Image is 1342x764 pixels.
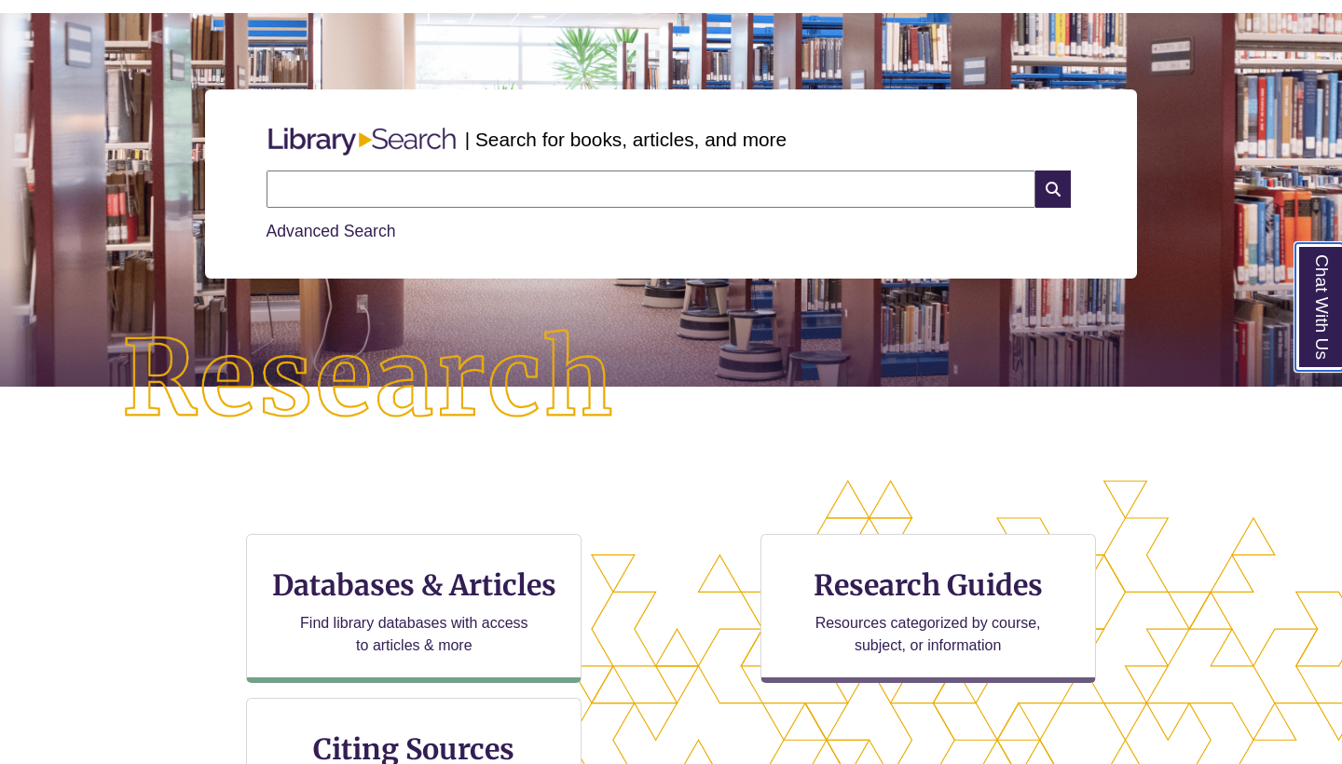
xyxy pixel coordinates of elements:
[262,567,566,603] h3: Databases & Articles
[806,612,1049,657] p: Resources categorized by course, subject, or information
[259,120,465,163] img: Libary Search
[760,534,1096,683] a: Research Guides Resources categorized by course, subject, or information
[1035,171,1071,208] i: Search
[67,275,671,484] img: Research
[465,125,787,154] p: | Search for books, articles, and more
[293,612,536,657] p: Find library databases with access to articles & more
[267,222,396,240] a: Advanced Search
[246,534,582,683] a: Databases & Articles Find library databases with access to articles & more
[776,567,1080,603] h3: Research Guides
